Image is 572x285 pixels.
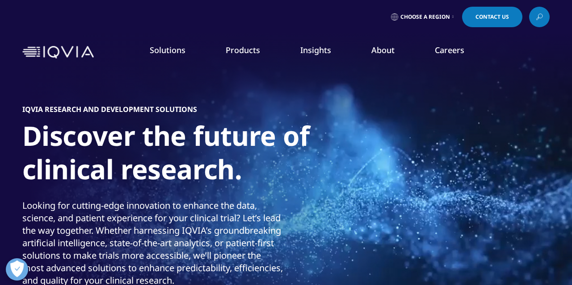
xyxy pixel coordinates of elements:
[97,31,550,73] nav: Primary
[6,258,28,281] button: Open Preferences
[22,46,94,59] img: IQVIA Healthcare Information Technology and Pharma Clinical Research Company
[150,45,185,55] a: Solutions
[475,14,509,20] span: Contact Us
[371,45,395,55] a: About
[300,45,331,55] a: Insights
[22,105,197,114] h5: IQVIA RESEARCH AND DEVELOPMENT SOLUTIONS
[226,45,260,55] a: Products
[22,119,357,191] h1: Discover the future of clinical research.
[462,7,522,27] a: Contact Us
[435,45,464,55] a: Careers
[400,13,450,21] span: Choose a Region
